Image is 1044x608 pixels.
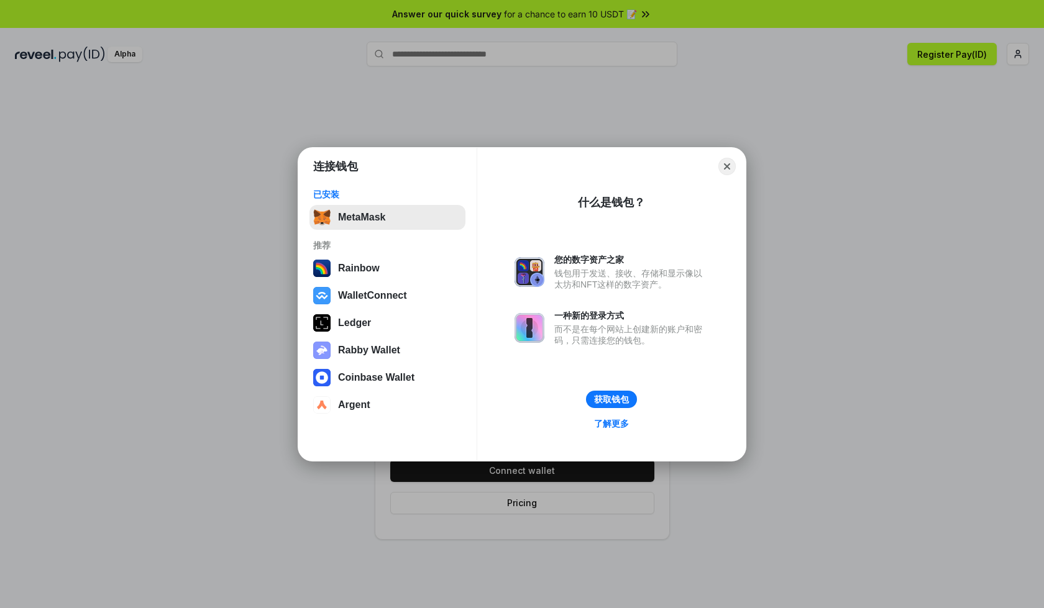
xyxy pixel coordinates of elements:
[718,158,736,175] button: Close
[338,263,380,274] div: Rainbow
[515,257,544,287] img: svg+xml,%3Csvg%20xmlns%3D%22http%3A%2F%2Fwww.w3.org%2F2000%2Fsvg%22%20fill%3D%22none%22%20viewBox...
[338,290,407,301] div: WalletConnect
[586,391,637,408] button: 获取钱包
[338,399,370,411] div: Argent
[309,311,465,335] button: Ledger
[578,195,645,210] div: 什么是钱包？
[313,287,331,304] img: svg+xml,%3Csvg%20width%3D%2228%22%20height%3D%2228%22%20viewBox%3D%220%200%2028%2028%22%20fill%3D...
[554,310,708,321] div: 一种新的登录方式
[313,189,462,200] div: 已安装
[587,415,636,432] a: 了解更多
[309,205,465,230] button: MetaMask
[338,345,400,356] div: Rabby Wallet
[313,314,331,332] img: svg+xml,%3Csvg%20xmlns%3D%22http%3A%2F%2Fwww.w3.org%2F2000%2Fsvg%22%20width%3D%2228%22%20height%3...
[313,260,331,277] img: svg+xml,%3Csvg%20width%3D%22120%22%20height%3D%22120%22%20viewBox%3D%220%200%20120%20120%22%20fil...
[309,256,465,281] button: Rainbow
[309,338,465,363] button: Rabby Wallet
[594,394,629,405] div: 获取钱包
[554,254,708,265] div: 您的数字资产之家
[313,209,331,226] img: svg+xml,%3Csvg%20fill%3D%22none%22%20height%3D%2233%22%20viewBox%3D%220%200%2035%2033%22%20width%...
[338,317,371,329] div: Ledger
[309,365,465,390] button: Coinbase Wallet
[313,369,331,386] img: svg+xml,%3Csvg%20width%3D%2228%22%20height%3D%2228%22%20viewBox%3D%220%200%2028%2028%22%20fill%3D...
[309,283,465,308] button: WalletConnect
[515,313,544,343] img: svg+xml,%3Csvg%20xmlns%3D%22http%3A%2F%2Fwww.w3.org%2F2000%2Fsvg%22%20fill%3D%22none%22%20viewBox...
[313,396,331,414] img: svg+xml,%3Csvg%20width%3D%2228%22%20height%3D%2228%22%20viewBox%3D%220%200%2028%2028%22%20fill%3D...
[313,159,358,174] h1: 连接钱包
[554,268,708,290] div: 钱包用于发送、接收、存储和显示像以太坊和NFT这样的数字资产。
[309,392,465,417] button: Argent
[554,324,708,346] div: 而不是在每个网站上创建新的账户和密码，只需连接您的钱包。
[338,212,385,223] div: MetaMask
[313,342,331,359] img: svg+xml,%3Csvg%20xmlns%3D%22http%3A%2F%2Fwww.w3.org%2F2000%2Fsvg%22%20fill%3D%22none%22%20viewBox...
[313,240,462,251] div: 推荐
[594,418,629,429] div: 了解更多
[338,372,414,383] div: Coinbase Wallet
